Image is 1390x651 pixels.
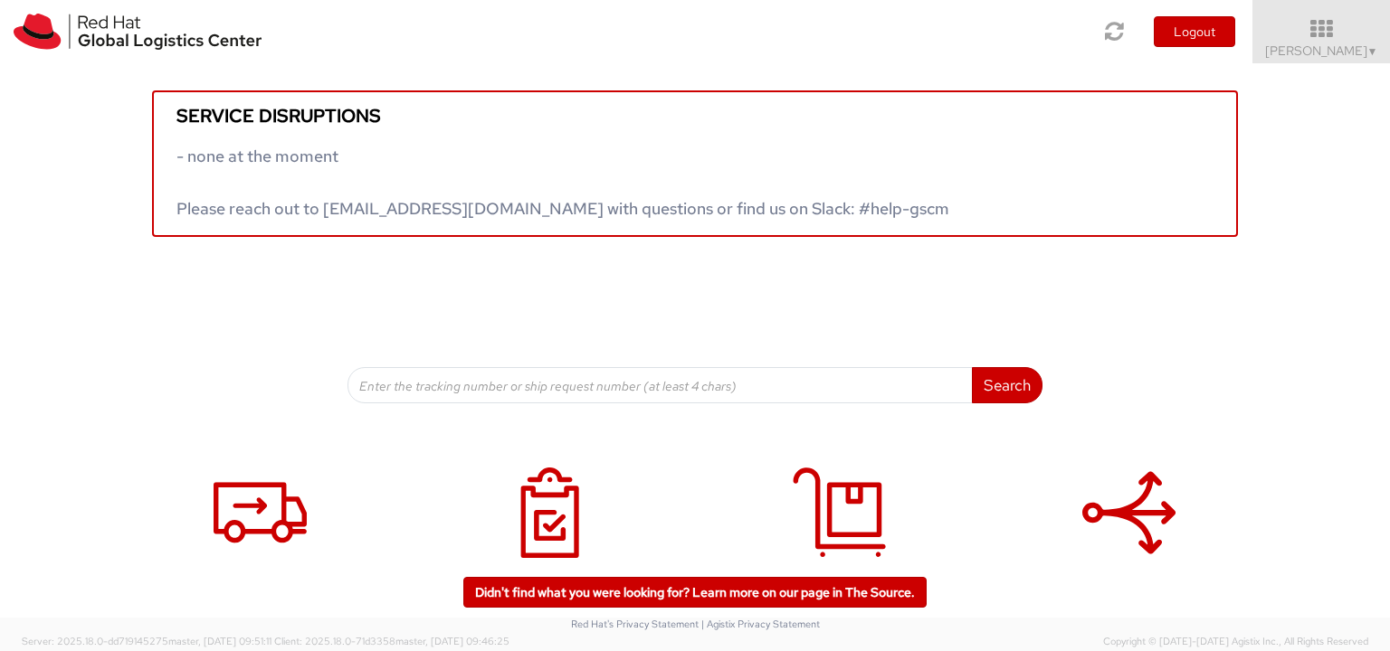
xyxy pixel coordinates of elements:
a: | Agistix Privacy Statement [701,618,820,630]
h5: Service disruptions [176,106,1214,126]
a: My Deliveries [704,448,976,618]
a: Red Hat's Privacy Statement [571,618,699,630]
a: Batch Shipping Guide [994,448,1265,618]
img: rh-logistics-00dfa346123c4ec078e1.svg [14,14,262,50]
a: My Shipments [414,448,686,618]
a: Service disruptions - none at the moment Please reach out to [EMAIL_ADDRESS][DOMAIN_NAME] with qu... [152,90,1238,237]
input: Enter the tracking number or ship request number (at least 4 chars) [347,367,973,403]
a: Shipment Request [125,448,396,618]
button: Logout [1154,16,1235,47]
span: master, [DATE] 09:51:11 [168,635,271,647]
span: [PERSON_NAME] [1265,42,1378,59]
span: Client: 2025.18.0-71d3358 [274,635,509,647]
span: master, [DATE] 09:46:25 [395,635,509,647]
span: ▼ [1367,44,1378,59]
span: Copyright © [DATE]-[DATE] Agistix Inc., All Rights Reserved [1103,635,1368,649]
button: Search [972,367,1042,403]
span: - none at the moment Please reach out to [EMAIL_ADDRESS][DOMAIN_NAME] with questions or find us o... [176,146,949,219]
a: Didn't find what you were looking for? Learn more on our page in The Source. [463,577,927,608]
span: Server: 2025.18.0-dd719145275 [22,635,271,647]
